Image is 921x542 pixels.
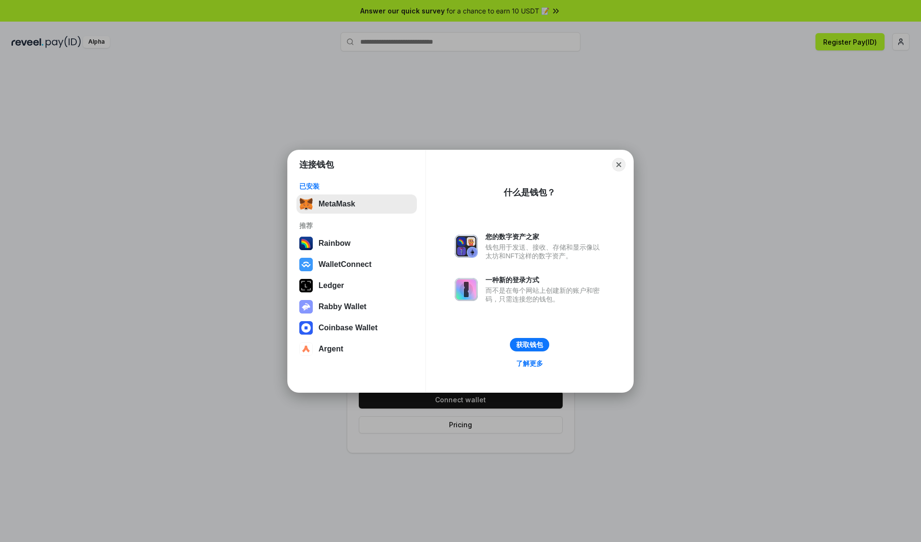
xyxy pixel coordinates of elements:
[299,258,313,271] img: svg+xml,%3Csvg%20width%3D%2228%22%20height%3D%2228%22%20viewBox%3D%220%200%2028%2028%22%20fill%3D...
[319,324,378,332] div: Coinbase Wallet
[299,197,313,211] img: svg+xml,%3Csvg%20fill%3D%22none%22%20height%3D%2233%22%20viewBox%3D%220%200%2035%2033%22%20width%...
[296,194,417,214] button: MetaMask
[516,359,543,368] div: 了解更多
[485,232,604,241] div: 您的数字资产之家
[299,159,334,170] h1: 连接钱包
[319,239,351,248] div: Rainbow
[485,243,604,260] div: 钱包用于发送、接收、存储和显示像以太坊和NFT这样的数字资产。
[296,234,417,253] button: Rainbow
[510,357,549,370] a: 了解更多
[319,260,372,269] div: WalletConnect
[296,318,417,337] button: Coinbase Wallet
[296,297,417,316] button: Rabby Wallet
[319,200,355,208] div: MetaMask
[612,158,626,171] button: Close
[299,342,313,356] img: svg+xml,%3Csvg%20width%3D%2228%22%20height%3D%2228%22%20viewBox%3D%220%200%2028%2028%22%20fill%3D...
[296,339,417,359] button: Argent
[510,338,549,351] button: 获取钱包
[516,340,543,349] div: 获取钱包
[455,235,478,258] img: svg+xml,%3Csvg%20xmlns%3D%22http%3A%2F%2Fwww.w3.org%2F2000%2Fsvg%22%20fill%3D%22none%22%20viewBox...
[296,276,417,295] button: Ledger
[319,345,343,353] div: Argent
[299,221,414,230] div: 推荐
[299,237,313,250] img: svg+xml,%3Csvg%20width%3D%22120%22%20height%3D%22120%22%20viewBox%3D%220%200%20120%20120%22%20fil...
[299,182,414,191] div: 已安装
[455,278,478,301] img: svg+xml,%3Csvg%20xmlns%3D%22http%3A%2F%2Fwww.w3.org%2F2000%2Fsvg%22%20fill%3D%22none%22%20viewBox...
[319,302,366,311] div: Rabby Wallet
[504,187,555,198] div: 什么是钱包？
[485,276,604,284] div: 一种新的登录方式
[299,321,313,335] img: svg+xml,%3Csvg%20width%3D%2228%22%20height%3D%2228%22%20viewBox%3D%220%200%2028%2028%22%20fill%3D...
[299,279,313,292] img: svg+xml,%3Csvg%20xmlns%3D%22http%3A%2F%2Fwww.w3.org%2F2000%2Fsvg%22%20width%3D%2228%22%20height%3...
[299,300,313,313] img: svg+xml,%3Csvg%20xmlns%3D%22http%3A%2F%2Fwww.w3.org%2F2000%2Fsvg%22%20fill%3D%22none%22%20viewBox...
[296,255,417,274] button: WalletConnect
[485,286,604,303] div: 而不是在每个网站上创建新的账户和密码，只需连接您的钱包。
[319,281,344,290] div: Ledger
